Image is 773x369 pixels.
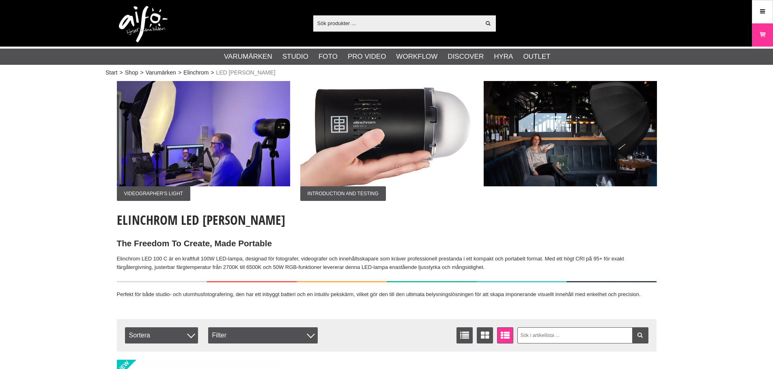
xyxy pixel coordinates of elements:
img: Annons:002 ban-elin-led100c-009.jpg [300,81,474,186]
a: Annons:001 ban-elin-led100c-006.jpgVIDEOGRAPHER'S LIGHT [117,81,290,201]
a: Discover [448,51,484,62]
a: Varumärken [224,51,272,62]
a: Studio [282,51,308,62]
a: Workflow [396,51,437,62]
a: Shop [125,68,138,77]
input: Sök produkter ... [313,17,481,29]
span: > [140,68,143,77]
img: Elinchrom LED 100 C - The Freedom to Create, Made Portable [117,281,657,282]
p: Perfekt för både studio- och utomhusfotografering, den har ett inbyggt batteri och en intuitiv pe... [117,290,657,299]
img: logo.png [119,6,168,43]
span: > [178,68,181,77]
span: INTRODUCTION AND TESTING [300,186,386,201]
img: Annons:001 ban-elin-led100c-006.jpg [117,81,290,186]
a: Elinchrom [183,68,209,77]
a: Start [106,68,118,77]
h1: Elinchrom LED [PERSON_NAME] [117,211,657,229]
span: LED [PERSON_NAME] [216,68,276,77]
a: Hyra [494,51,513,62]
a: Foto [319,51,338,62]
input: Sök i artikellista ... [517,327,648,343]
a: Varumärken [146,68,176,77]
p: Elinchrom LED 100 C är en kraftfull 100W LED-lampa, designad för fotografer, videografer och inne... [117,255,657,272]
a: Listvisning [456,327,473,343]
a: Outlet [523,51,550,62]
a: Annons:002 ban-elin-led100c-009.jpgINTRODUCTION AND TESTING [300,81,474,201]
a: Pro Video [348,51,386,62]
a: Utökad listvisning [497,327,513,343]
span: > [120,68,123,77]
h2: The Freedom To Create, Made Portable [117,238,657,250]
div: Filter [208,327,318,343]
span: VIDEOGRAPHER'S LIGHT [117,186,191,201]
span: Sortera [125,327,198,343]
a: Filtrera [632,327,648,343]
a: Fönstervisning [477,327,493,343]
span: > [211,68,214,77]
img: Annons:003 ban-elin-led100c-008.jpg [484,81,657,186]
